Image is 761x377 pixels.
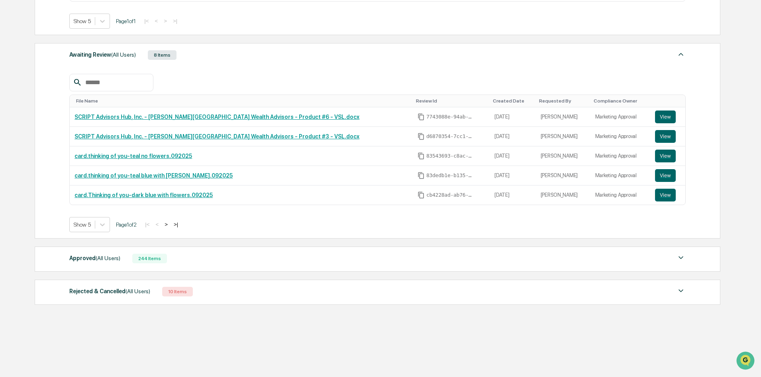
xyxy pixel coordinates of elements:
[76,98,410,104] div: Toggle SortBy
[490,107,535,127] td: [DATE]
[148,50,177,60] div: 8 Items
[493,98,532,104] div: Toggle SortBy
[8,116,14,123] div: 🔎
[418,133,425,140] span: Copy Id
[162,221,170,228] button: >
[418,191,425,199] span: Copy Id
[536,146,590,166] td: [PERSON_NAME]
[655,150,681,162] a: View
[143,221,152,228] button: |<
[590,146,650,166] td: Marketing Approval
[153,221,161,228] button: <
[490,166,535,186] td: [DATE]
[75,114,359,120] a: SCRIPT Advisors Hub, Inc. - [PERSON_NAME][GEOGRAPHIC_DATA] Wealth Advisors - Product #6 - VSL.docx
[418,152,425,160] span: Copy Id
[416,98,486,104] div: Toggle SortBy
[69,253,120,263] div: Approved
[79,135,96,141] span: Pylon
[418,172,425,179] span: Copy Id
[676,286,686,296] img: caret
[655,111,681,123] a: View
[152,18,160,24] button: <
[5,97,55,112] a: 🖐️Preclearance
[111,51,136,58] span: (All Users)
[426,114,474,120] span: 7743088e-94ab-4de6-9fbc-fe1d84c1ec26
[536,166,590,186] td: [PERSON_NAME]
[590,127,650,146] td: Marketing Approval
[161,18,169,24] button: >
[655,169,676,182] button: View
[75,133,359,140] a: SCRIPT Advisors Hub, Inc. - [PERSON_NAME][GEOGRAPHIC_DATA] Wealth Advisors - Product #3 - VSL.docx
[96,255,120,261] span: (All Users)
[655,111,676,123] button: View
[56,135,96,141] a: Powered byPylon
[655,130,676,143] button: View
[27,69,101,75] div: We're available if you need us!
[75,172,233,179] a: card.thinking of you-teal blue with [PERSON_NAME].092025
[8,101,14,108] div: 🖐️
[657,98,683,104] div: Toggle SortBy
[655,169,681,182] a: View
[16,116,50,124] span: Data Lookup
[590,107,650,127] td: Marketing Approval
[135,63,145,73] button: Start new chat
[66,101,99,109] span: Attestations
[58,101,64,108] div: 🗄️
[8,17,145,30] p: How can we help?
[426,153,474,159] span: 83543693-c8ac-4473-953e-72e8fd816fd0
[676,253,686,263] img: caret
[655,189,681,201] a: View
[590,166,650,186] td: Marketing Approval
[655,150,676,162] button: View
[171,18,180,24] button: >|
[426,133,474,140] span: d6870354-7cc1-407e-8e88-d2af16c815a8
[16,101,51,109] span: Preclearance
[55,97,102,112] a: 🗄️Attestations
[594,98,647,104] div: Toggle SortBy
[126,288,150,294] span: (All Users)
[536,127,590,146] td: [PERSON_NAME]
[536,107,590,127] td: [PERSON_NAME]
[426,172,474,179] span: 83dedb1e-b135-4ff9-a44a-e04451aeb28c
[69,49,136,60] div: Awaiting Review
[490,186,535,205] td: [DATE]
[490,127,535,146] td: [DATE]
[426,192,474,198] span: cb4228ad-ab76-4a70-955d-c3033c7bdcb3
[536,186,590,205] td: [PERSON_NAME]
[736,351,757,372] iframe: Open customer support
[539,98,587,104] div: Toggle SortBy
[655,130,681,143] a: View
[116,18,136,24] span: Page 1 of 1
[418,113,425,120] span: Copy Id
[69,286,150,296] div: Rejected & Cancelled
[142,18,151,24] button: |<
[75,192,213,198] a: card.Thinking of you-dark blue with flowers.092025
[132,254,167,263] div: 244 Items
[75,153,192,159] a: card.thinking of you-teal no flowers.092025
[490,146,535,166] td: [DATE]
[162,287,193,296] div: 10 Items
[8,61,22,75] img: 1746055101610-c473b297-6a78-478c-a979-82029cc54cd1
[171,221,180,228] button: >|
[676,49,686,59] img: caret
[27,61,131,69] div: Start new chat
[655,189,676,201] button: View
[590,186,650,205] td: Marketing Approval
[5,113,53,127] a: 🔎Data Lookup
[116,221,137,228] span: Page 1 of 2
